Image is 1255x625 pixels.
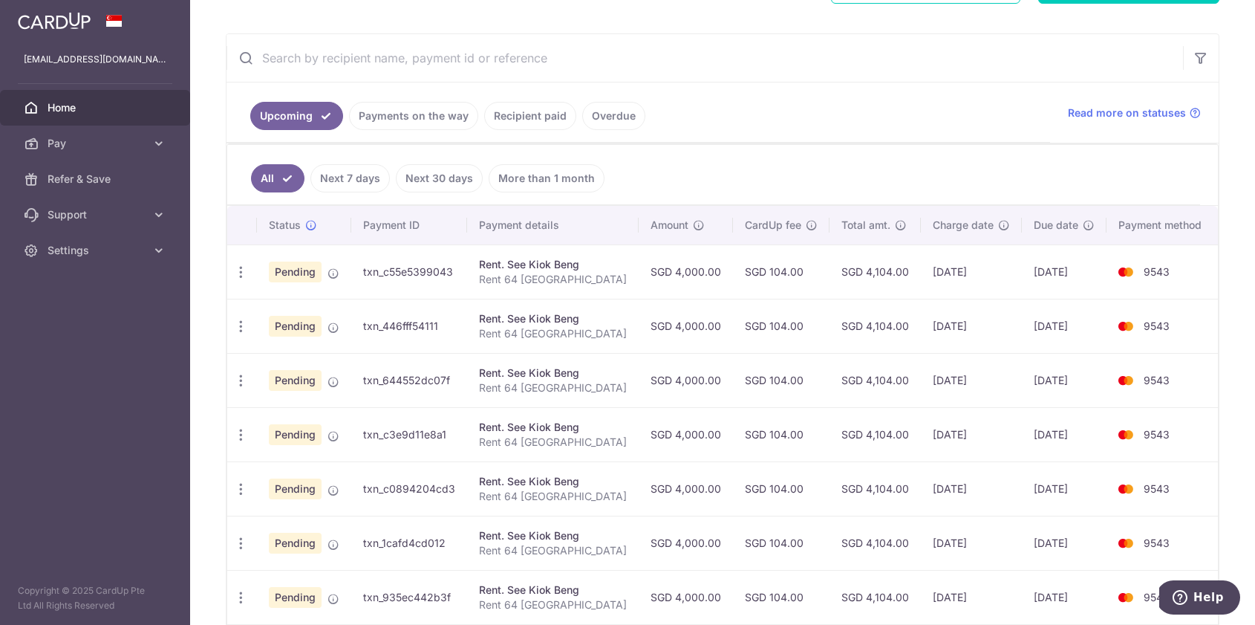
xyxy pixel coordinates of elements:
[1111,426,1141,444] img: Bank Card
[921,299,1022,353] td: [DATE]
[921,462,1022,516] td: [DATE]
[269,218,301,233] span: Status
[1022,407,1106,462] td: [DATE]
[479,598,627,612] p: Rent 64 [GEOGRAPHIC_DATA]
[479,583,627,598] div: Rent. See Kiok Beng
[1022,299,1106,353] td: [DATE]
[1022,245,1106,299] td: [DATE]
[829,299,921,353] td: SGD 4,104.00
[48,100,146,115] span: Home
[479,489,627,504] p: Rent 64 [GEOGRAPHIC_DATA]
[733,299,829,353] td: SGD 104.00
[829,353,921,407] td: SGD 4,104.00
[733,570,829,624] td: SGD 104.00
[1068,106,1201,120] a: Read more on statuses
[1034,218,1078,233] span: Due date
[639,516,733,570] td: SGD 4,000.00
[269,479,322,499] span: Pending
[1144,537,1170,549] span: 9543
[479,326,627,341] p: Rent 64 [GEOGRAPHIC_DATA]
[921,353,1022,407] td: [DATE]
[582,102,645,130] a: Overdue
[484,102,576,130] a: Recipient paid
[639,407,733,462] td: SGD 4,000.00
[829,516,921,570] td: SGD 4,104.00
[24,52,166,67] p: [EMAIL_ADDRESS][DOMAIN_NAME]
[489,164,604,192] a: More than 1 month
[733,245,829,299] td: SGD 104.00
[1144,320,1170,332] span: 9543
[1022,462,1106,516] td: [DATE]
[1111,372,1141,389] img: Bank Card
[250,102,343,130] a: Upcoming
[396,164,483,192] a: Next 30 days
[48,136,146,151] span: Pay
[226,34,1183,82] input: Search by recipient name, payment id or reference
[1144,265,1170,278] span: 9543
[733,407,829,462] td: SGD 104.00
[351,299,467,353] td: txn_446fff54111
[479,420,627,435] div: Rent. See Kiok Beng
[639,462,733,516] td: SGD 4,000.00
[48,207,146,222] span: Support
[48,172,146,187] span: Refer & Save
[269,262,322,282] span: Pending
[479,366,627,380] div: Rent. See Kiok Beng
[829,407,921,462] td: SGD 4,104.00
[1111,480,1141,498] img: Bank Card
[1111,317,1141,335] img: Bank Card
[351,462,467,516] td: txn_c0894204cd3
[479,311,627,326] div: Rent. See Kiok Beng
[829,462,921,516] td: SGD 4,104.00
[1111,534,1141,552] img: Bank Card
[269,533,322,554] span: Pending
[933,218,994,233] span: Charge date
[479,528,627,543] div: Rent. See Kiok Beng
[639,299,733,353] td: SGD 4,000.00
[745,218,801,233] span: CardUp fee
[269,316,322,337] span: Pending
[1144,374,1170,386] span: 9543
[349,102,478,130] a: Payments on the way
[1022,570,1106,624] td: [DATE]
[479,435,627,450] p: Rent 64 [GEOGRAPHIC_DATA]
[18,12,91,30] img: CardUp
[479,543,627,558] p: Rent 64 [GEOGRAPHIC_DATA]
[1111,263,1141,281] img: Bank Card
[639,570,733,624] td: SGD 4,000.00
[651,218,688,233] span: Amount
[1144,591,1170,603] span: 9543
[310,164,390,192] a: Next 7 days
[639,245,733,299] td: SGD 4,000.00
[351,570,467,624] td: txn_935ec442b3f
[921,516,1022,570] td: [DATE]
[921,245,1022,299] td: [DATE]
[351,245,467,299] td: txn_c55e5399043
[733,462,829,516] td: SGD 104.00
[829,570,921,624] td: SGD 4,104.00
[1022,353,1106,407] td: [DATE]
[841,218,890,233] span: Total amt.
[351,516,467,570] td: txn_1cafd4cd012
[251,164,304,192] a: All
[269,370,322,391] span: Pending
[351,353,467,407] td: txn_644552dc07f
[639,353,733,407] td: SGD 4,000.00
[733,516,829,570] td: SGD 104.00
[351,206,467,245] th: Payment ID
[1144,482,1170,495] span: 9543
[829,245,921,299] td: SGD 4,104.00
[1022,516,1106,570] td: [DATE]
[48,243,146,258] span: Settings
[1159,580,1240,618] iframe: Opens a widget where you can find more information
[269,587,322,608] span: Pending
[479,380,627,395] p: Rent 64 [GEOGRAPHIC_DATA]
[479,257,627,272] div: Rent. See Kiok Beng
[1111,589,1141,606] img: Bank Card
[1144,428,1170,441] span: 9543
[467,206,639,245] th: Payment details
[351,407,467,462] td: txn_c3e9d11e8a1
[1068,106,1186,120] span: Read more on statuses
[921,407,1022,462] td: [DATE]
